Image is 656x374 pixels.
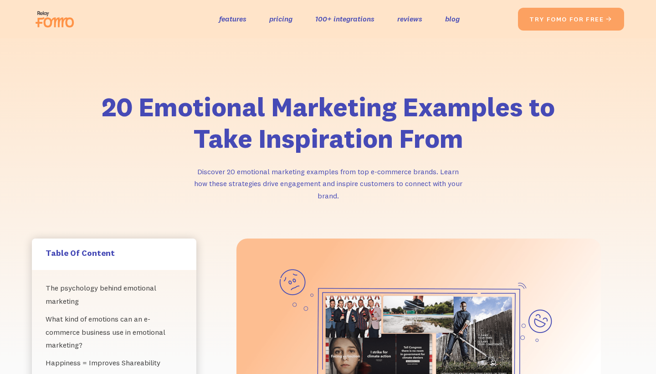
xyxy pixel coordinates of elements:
[445,12,460,26] a: blog
[518,8,624,31] a: try fomo for free
[605,15,613,23] span: 
[191,166,465,202] p: Discover 20 emotional marketing examples from top e-commerce brands. Learn how these strategies d...
[46,354,183,372] a: Happiness = Improves Shareability
[46,310,183,354] a: What kind of emotions can an e-commerce business use in emotional marketing?
[397,12,422,26] a: reviews
[315,12,374,26] a: 100+ integrations
[219,12,246,26] a: features
[96,91,560,155] h1: 20 Emotional Marketing Examples to Take Inspiration From
[269,12,292,26] a: pricing
[46,279,183,310] a: The psychology behind emotional marketing
[46,248,183,258] h5: Table Of Content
